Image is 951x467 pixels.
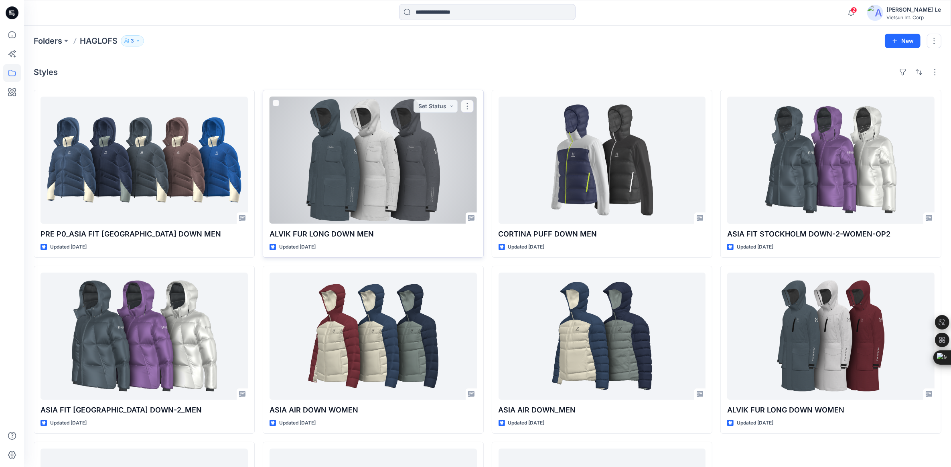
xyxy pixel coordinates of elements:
[727,228,935,240] p: ASIA FIT STOCKHOLM DOWN-2-WOMEN-OP2
[279,419,316,427] p: Updated [DATE]
[727,273,935,400] a: ALVIK FUR LONG DOWN WOMEN
[508,419,545,427] p: Updated [DATE]
[499,97,706,224] a: CORTINA PUFF DOWN MEN
[270,97,477,224] a: ALVIK FUR LONG DOWN MEN
[34,67,58,77] h4: Styles
[34,35,62,46] a: Folders
[131,36,134,45] p: 3
[121,35,144,46] button: 3
[41,97,248,224] a: PRE P0_ASIA FIT STOCKHOLM DOWN MEN
[867,5,883,21] img: avatar
[279,243,316,251] p: Updated [DATE]
[41,228,248,240] p: PRE P0_ASIA FIT [GEOGRAPHIC_DATA] DOWN MEN
[80,35,118,46] p: HAGLOFS
[886,5,941,14] div: [PERSON_NAME] Le
[50,243,87,251] p: Updated [DATE]
[727,97,935,224] a: ASIA FIT STOCKHOLM DOWN-2-WOMEN-OP2
[41,404,248,416] p: ASIA FIT [GEOGRAPHIC_DATA] DOWN-2_MEN
[499,404,706,416] p: ASIA AIR DOWN_MEN
[737,419,773,427] p: Updated [DATE]
[270,273,477,400] a: ASIA AIR DOWN WOMEN
[851,7,857,13] span: 2
[270,228,477,240] p: ALVIK FUR LONG DOWN MEN
[499,228,706,240] p: CORTINA PUFF DOWN MEN
[41,273,248,400] a: ASIA FIT STOCKHOLM DOWN-2_MEN
[886,14,941,20] div: Vietsun Int. Corp
[270,404,477,416] p: ASIA AIR DOWN WOMEN
[50,419,87,427] p: Updated [DATE]
[499,273,706,400] a: ASIA AIR DOWN_MEN
[727,404,935,416] p: ALVIK FUR LONG DOWN WOMEN
[737,243,773,251] p: Updated [DATE]
[885,34,921,48] button: New
[508,243,545,251] p: Updated [DATE]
